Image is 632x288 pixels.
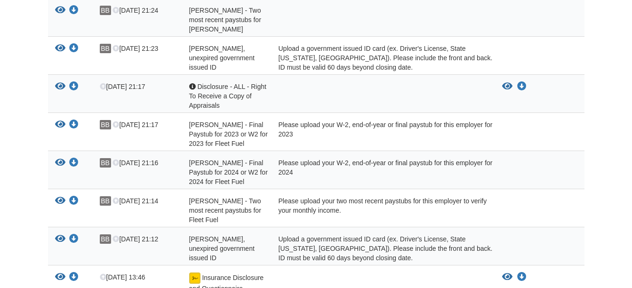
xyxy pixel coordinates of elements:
span: [DATE] 13:46 [100,273,145,281]
button: View Brian Barnett - Two most recent paystubs for Kelvion - Wages [55,6,65,16]
a: Download Brian Barnett - Two most recent paystubs for Kelvion - Wages [69,7,79,15]
span: [PERSON_NAME] - Final Paystub for 2024 or W2 for 2024 for Fleet Fuel [189,159,268,185]
span: [DATE] 21:14 [112,197,158,205]
div: Please upload your W-2, end-of-year or final paystub for this employer for 2023 [272,120,495,148]
a: Download Disclosure - ALL - Right To Receive a Copy of Appraisals [517,83,527,90]
button: View Robert Peterson - Valid, unexpired government issued ID [55,234,65,244]
span: BB [100,196,111,206]
div: Please upload your two most recent paystubs for this employer to verify your monthly income. [272,196,495,224]
a: Download Insurance Disclosure and Questionnaire [69,274,79,281]
span: [PERSON_NAME] - Two most recent paystubs for Fleet Fuel [189,197,261,224]
span: BB [100,234,111,244]
a: Download Robert Peterson - Final Paystub for 2024 or W2 for 2024 for Fleet Fuel [69,160,79,167]
a: Download Robert Peterson - Final Paystub for 2023 or W2 for 2023 for Fleet Fuel [69,121,79,129]
button: View Disclosure - ALL - Right To Receive a Copy of Appraisals [55,82,65,92]
button: View Disclosure - ALL - Right To Receive a Copy of Appraisals [502,82,512,91]
div: Please upload your W-2, end-of-year or final paystub for this employer for 2024 [272,158,495,186]
span: Disclosure - ALL - Right To Receive a Copy of Appraisals [189,83,266,109]
span: [PERSON_NAME] - Two most recent paystubs for [PERSON_NAME] [189,7,261,33]
button: View Robert Peterson - Final Paystub for 2024 or W2 for 2024 for Fleet Fuel [55,158,65,168]
span: BB [100,6,111,15]
span: BB [100,120,111,129]
span: [DATE] 21:17 [100,83,145,90]
span: BB [100,158,111,168]
span: [PERSON_NAME] - Final Paystub for 2023 or W2 for 2023 for Fleet Fuel [189,121,268,147]
span: [DATE] 21:16 [112,159,158,167]
a: Download Robert Peterson - Two most recent paystubs for Fleet Fuel [69,198,79,205]
span: BB [100,44,111,53]
span: [DATE] 21:12 [112,235,158,243]
span: [DATE] 21:17 [112,121,158,128]
div: Upload a government issued ID card (ex. Driver's License, State [US_STATE], [GEOGRAPHIC_DATA]). P... [272,234,495,263]
span: [PERSON_NAME], unexpired government issued ID [189,45,255,71]
button: View Robert Peterson - Final Paystub for 2023 or W2 for 2023 for Fleet Fuel [55,120,65,130]
span: [DATE] 21:23 [112,45,158,52]
div: Upload a government issued ID card (ex. Driver's License, State [US_STATE], [GEOGRAPHIC_DATA]). P... [272,44,495,72]
button: View Robert Peterson - Two most recent paystubs for Fleet Fuel [55,196,65,206]
button: View Insurance Disclosure and Questionnaire [502,272,512,282]
span: [PERSON_NAME], unexpired government issued ID [189,235,255,262]
a: Download Robert Peterson - Valid, unexpired government issued ID [69,236,79,243]
img: Document accepted [189,272,200,284]
a: Download Brian Barnett - Valid, unexpired government issued ID [69,45,79,53]
button: View Insurance Disclosure and Questionnaire [55,272,65,282]
a: Download Insurance Disclosure and Questionnaire [517,273,527,281]
button: View Brian Barnett - Valid, unexpired government issued ID [55,44,65,54]
span: [DATE] 21:24 [112,7,158,14]
a: Download Disclosure - ALL - Right To Receive a Copy of Appraisals [69,83,79,91]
